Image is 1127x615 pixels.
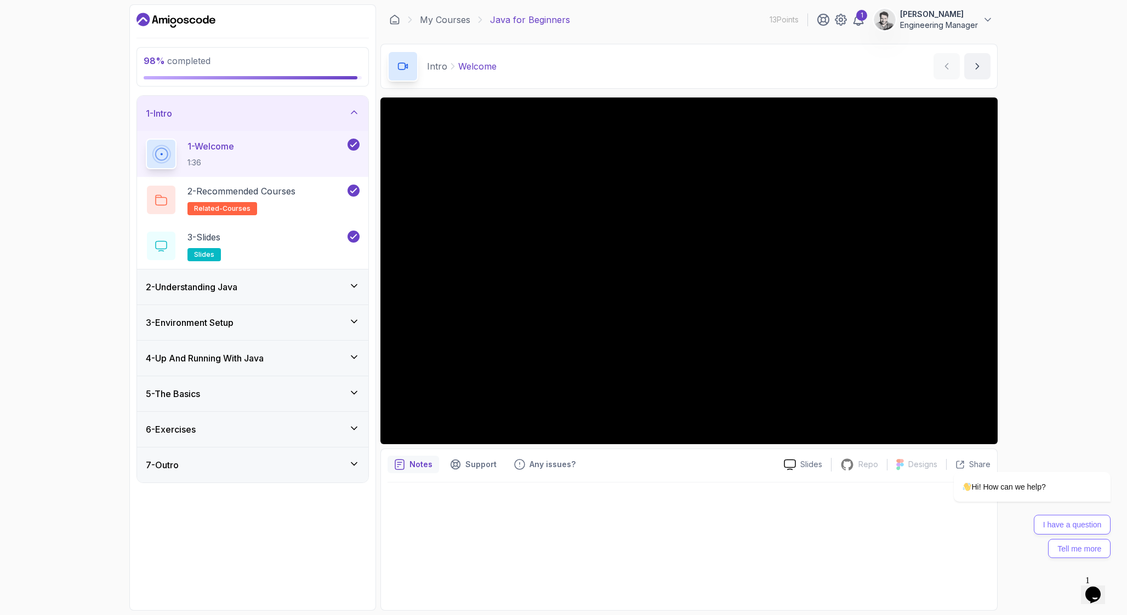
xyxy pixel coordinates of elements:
[137,305,368,340] button: 3-Environment Setup
[409,459,432,470] p: Notes
[137,96,368,131] button: 1-Intro
[137,341,368,376] button: 4-Up And Running With Java
[144,55,210,66] span: completed
[900,9,978,20] p: [PERSON_NAME]
[908,459,937,470] p: Designs
[443,456,503,473] button: Support button
[490,13,570,26] p: Java for Beginners
[137,269,368,304] button: 2-Understanding Java
[146,139,360,169] button: 1-Welcome1:36
[934,53,960,79] button: previous content
[380,97,998,444] iframe: 1 - Hi
[775,459,831,470] a: Slides
[137,376,368,411] button: 5-The Basics
[458,60,497,73] p: Welcome
[770,14,799,25] p: 13 Points
[136,12,215,29] a: Dashboard
[874,9,895,30] img: user profile image
[389,14,400,25] a: Dashboard
[187,185,295,198] p: 2 - Recommended Courses
[187,140,234,153] p: 1 - Welcome
[146,231,360,261] button: 3-Slidesslides
[137,447,368,482] button: 7-Outro
[852,13,865,26] a: 1
[146,458,179,472] h3: 7 - Outro
[146,316,234,329] h3: 3 - Environment Setup
[146,280,237,294] h3: 2 - Understanding Java
[800,459,822,470] p: Slides
[530,459,576,470] p: Any issues?
[146,107,172,120] h3: 1 - Intro
[1081,571,1116,604] iframe: chat widget
[900,20,978,31] p: Engineering Manager
[858,459,878,470] p: Repo
[146,185,360,215] button: 2-Recommended Coursesrelated-courses
[146,352,264,365] h3: 4 - Up And Running With Java
[194,250,214,259] span: slides
[964,53,991,79] button: next content
[856,10,867,21] div: 1
[146,387,200,400] h3: 5 - The Basics
[144,55,165,66] span: 98 %
[508,456,582,473] button: Feedback button
[187,231,220,244] p: 3 - Slides
[194,204,251,213] span: related-courses
[137,412,368,447] button: 6-Exercises
[388,456,439,473] button: notes button
[874,9,993,31] button: user profile image[PERSON_NAME]Engineering Manager
[420,13,470,26] a: My Courses
[465,459,497,470] p: Support
[187,157,234,168] p: 1:36
[146,423,196,436] h3: 6 - Exercises
[919,338,1116,566] iframe: chat widget
[427,60,447,73] p: Intro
